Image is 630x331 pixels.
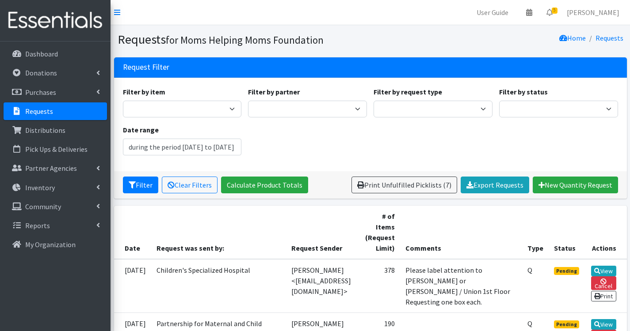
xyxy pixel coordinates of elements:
[554,320,579,328] span: Pending
[591,291,616,301] a: Print
[248,87,300,97] label: Filter by partner
[4,121,107,139] a: Distributions
[4,83,107,101] a: Purchases
[25,183,55,192] p: Inventory
[374,87,442,97] label: Filter by request type
[162,177,218,193] a: Clear Filters
[25,107,53,116] p: Requests
[25,88,56,97] p: Purchases
[461,177,529,193] a: Export Requests
[559,34,586,42] a: Home
[591,266,616,276] a: View
[470,4,515,21] a: User Guide
[4,236,107,253] a: My Organization
[549,206,586,259] th: Status
[25,126,65,135] p: Distributions
[560,4,626,21] a: [PERSON_NAME]
[351,177,457,193] a: Print Unfulfilled Picklists (7)
[522,206,549,259] th: Type
[166,34,324,46] small: for Moms Helping Moms Foundation
[25,202,61,211] p: Community
[359,206,400,259] th: # of Items (Request Limit)
[4,45,107,63] a: Dashboard
[25,68,57,77] p: Donations
[591,319,616,330] a: View
[4,159,107,177] a: Partner Agencies
[400,259,522,313] td: Please label attention to [PERSON_NAME] or [PERSON_NAME] / Union 1st Floor Requesting one box each.
[123,63,169,72] h3: Request Filter
[554,267,579,275] span: Pending
[25,240,76,249] p: My Organization
[4,64,107,82] a: Donations
[151,206,286,259] th: Request was sent by:
[286,206,359,259] th: Request Sender
[499,87,548,97] label: Filter by status
[527,319,532,328] abbr: Quantity
[4,198,107,215] a: Community
[4,217,107,234] a: Reports
[123,124,159,135] label: Date range
[400,206,522,259] th: Comments
[4,179,107,196] a: Inventory
[25,145,88,154] p: Pick Ups & Deliveries
[552,8,557,14] span: 5
[25,164,77,173] p: Partner Agencies
[596,34,623,42] a: Requests
[4,140,107,158] a: Pick Ups & Deliveries
[123,139,242,155] input: January 1, 2011 - December 31, 2011
[591,276,616,290] a: Cancel
[114,259,151,313] td: [DATE]
[25,49,58,58] p: Dashboard
[527,266,532,275] abbr: Quantity
[114,206,151,259] th: Date
[25,221,50,230] p: Reports
[118,32,367,47] h1: Requests
[533,177,618,193] a: New Quantity Request
[221,177,308,193] a: Calculate Product Totals
[123,177,158,193] button: Filter
[4,6,107,35] img: HumanEssentials
[123,87,165,97] label: Filter by item
[539,4,560,21] a: 5
[286,259,359,313] td: [PERSON_NAME] <[EMAIL_ADDRESS][DOMAIN_NAME]>
[151,259,286,313] td: Children's Specialized Hospital
[586,206,627,259] th: Actions
[4,102,107,120] a: Requests
[359,259,400,313] td: 378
